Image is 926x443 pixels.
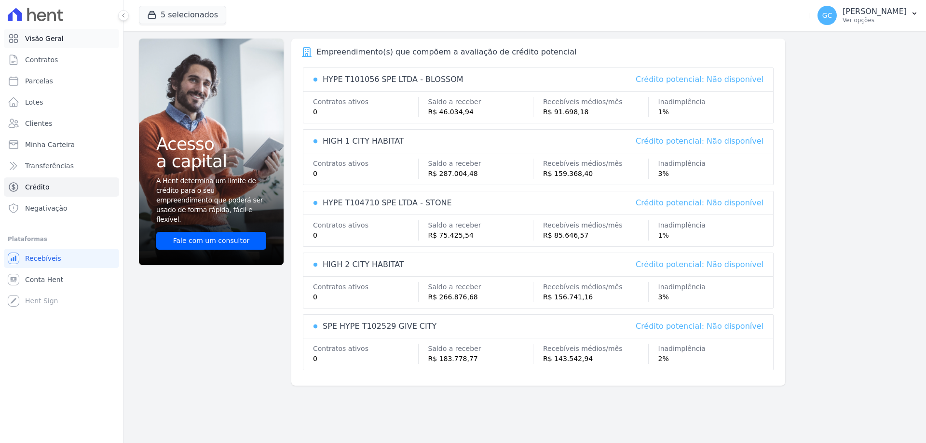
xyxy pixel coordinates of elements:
div: Saldo a receber [428,282,533,292]
div: Inadimplência [658,97,764,107]
button: GC [PERSON_NAME] Ver opções [810,2,926,29]
div: Saldo a receber [428,344,533,354]
span: Recebíveis [25,254,61,263]
div: R$ 159.368,40 [543,169,648,179]
div: 0 [313,107,418,117]
span: A Hent determina um limite de crédito para o seu empreendimento que poderá ser usado de forma ráp... [156,176,264,224]
div: R$ 46.034,94 [428,107,533,117]
a: Visão Geral [4,29,119,48]
div: 0 [313,169,418,179]
div: Empreendimento(s) que compõem a avaliação de crédito potencial [316,46,576,58]
div: 0 [313,230,418,241]
div: Plataformas [8,233,115,245]
span: Clientes [25,119,52,128]
div: Recebíveis médios/mês [543,97,648,107]
a: Parcelas [4,71,119,91]
div: Crédito potencial: Não disponível [636,74,763,85]
div: R$ 183.778,77 [428,354,533,364]
span: Contratos [25,55,58,65]
div: Inadimplência [658,282,764,292]
a: Contratos [4,50,119,69]
div: Contratos ativos [313,97,418,107]
div: Contratos ativos [313,220,418,230]
div: Crédito potencial: Não disponível [636,321,763,332]
span: Visão Geral [25,34,64,43]
div: R$ 85.646,57 [543,230,648,241]
div: Inadimplência [658,220,764,230]
span: Crédito [25,182,50,192]
a: Crédito [4,177,119,197]
div: R$ 91.698,18 [543,107,648,117]
span: GC [822,12,832,19]
div: 0 [313,354,418,364]
div: HYPE T104710 SPE LTDA - STONE [323,197,452,209]
p: Ver opções [843,16,907,24]
a: Minha Carteira [4,135,119,154]
div: R$ 156.741,16 [543,292,648,302]
span: Acesso [156,135,266,153]
div: 1% [658,230,764,241]
div: Saldo a receber [428,220,533,230]
span: Lotes [25,97,43,107]
div: Recebíveis médios/mês [543,282,648,292]
span: Transferências [25,161,74,171]
div: 3% [658,292,764,302]
span: Negativação [25,203,68,213]
div: SPE HYPE T102529 GIVE CITY [323,321,436,332]
div: R$ 266.876,68 [428,292,533,302]
a: Negativação [4,199,119,218]
div: Inadimplência [658,344,764,354]
a: Conta Hent [4,270,119,289]
div: 2% [658,354,764,364]
div: Recebíveis médios/mês [543,220,648,230]
div: 1% [658,107,764,117]
div: Saldo a receber [428,159,533,169]
div: Crédito potencial: Não disponível [636,135,763,147]
div: Contratos ativos [313,282,418,292]
div: 3% [658,169,764,179]
div: Inadimplência [658,159,764,169]
div: 0 [313,292,418,302]
div: Recebíveis médios/mês [543,159,648,169]
span: Minha Carteira [25,140,75,149]
a: Clientes [4,114,119,133]
div: Contratos ativos [313,344,418,354]
div: Recebíveis médios/mês [543,344,648,354]
div: Saldo a receber [428,97,533,107]
span: Conta Hent [25,275,63,284]
div: HIGH 1 CITY HABITAT [323,135,404,147]
a: Fale com um consultor [156,232,266,250]
button: 5 selecionados [139,6,226,24]
div: HYPE T101056 SPE LTDA - BLOSSOM [323,74,463,85]
div: R$ 287.004,48 [428,169,533,179]
span: Parcelas [25,76,53,86]
p: [PERSON_NAME] [843,7,907,16]
div: R$ 75.425,54 [428,230,533,241]
span: a capital [156,153,266,170]
div: HIGH 2 CITY HABITAT [323,259,404,270]
a: Transferências [4,156,119,175]
a: Lotes [4,93,119,112]
div: Contratos ativos [313,159,418,169]
div: Crédito potencial: Não disponível [636,259,763,270]
div: Crédito potencial: Não disponível [636,197,763,209]
div: R$ 143.542,94 [543,354,648,364]
a: Recebíveis [4,249,119,268]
